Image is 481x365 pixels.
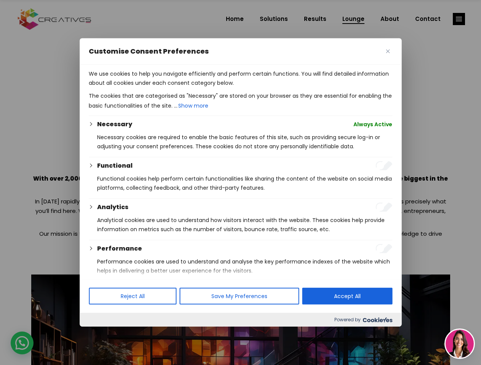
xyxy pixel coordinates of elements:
button: Accept All [302,288,392,305]
img: agent [446,330,474,358]
p: Analytical cookies are used to understand how visitors interact with the website. These cookies h... [97,216,392,234]
p: Necessary cookies are required to enable the basic features of this site, such as providing secur... [97,133,392,151]
button: Functional [97,161,133,170]
button: Reject All [89,288,176,305]
img: Close [386,49,390,53]
div: Customise Consent Preferences [80,38,401,327]
img: Cookieyes logo [363,317,392,322]
input: Enable Analytics [376,203,392,212]
button: Save My Preferences [179,288,299,305]
span: Customise Consent Preferences [89,47,209,56]
p: The cookies that are categorised as "Necessary" are stored on your browser as they are essential ... [89,91,392,111]
div: Powered by [80,313,401,327]
p: We use cookies to help you navigate efficiently and perform certain functions. You will find deta... [89,69,392,87]
p: Functional cookies help perform certain functionalities like sharing the content of the website o... [97,174,392,192]
input: Enable Functional [376,161,392,170]
p: Performance cookies are used to understand and analyse the key performance indexes of the website... [97,257,392,275]
button: Close [383,47,392,56]
button: Analytics [97,203,128,212]
button: Performance [97,244,142,253]
button: Necessary [97,120,132,129]
button: Show more [177,100,209,111]
span: Always Active [353,120,392,129]
input: Enable Performance [376,244,392,253]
